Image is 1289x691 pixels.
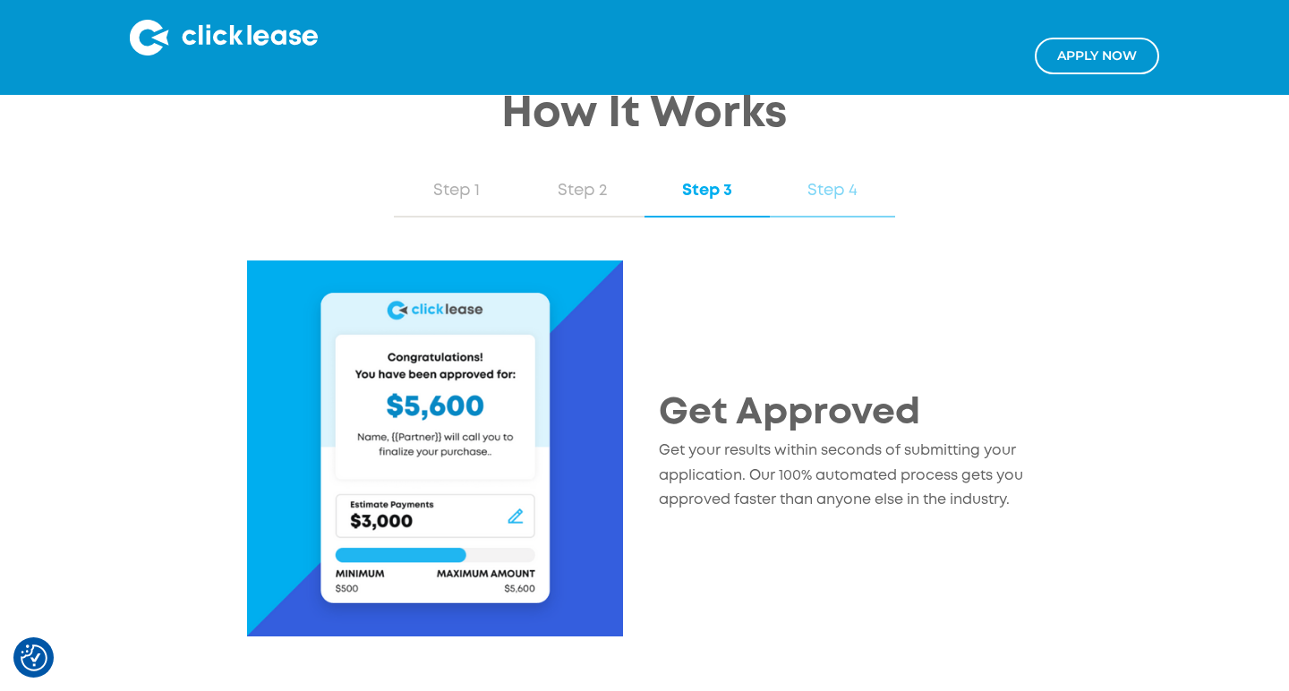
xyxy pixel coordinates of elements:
img: clicklease application process step 2 [247,260,623,636]
p: Get your results within seconds of submitting your application. Our 100% automated process gets y... [659,439,1078,513]
h2: Get Approved [659,389,1078,439]
img: Clicklease logo [130,20,318,55]
div: Step 4 [788,179,877,202]
img: Revisit consent button [21,644,47,671]
div: Step 3 [662,179,752,202]
h2: How It Works [465,86,824,144]
div: Step 2 [537,179,627,202]
div: Step 1 [412,179,501,202]
a: Apply NOw [1035,38,1159,74]
button: Consent Preferences [21,644,47,671]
